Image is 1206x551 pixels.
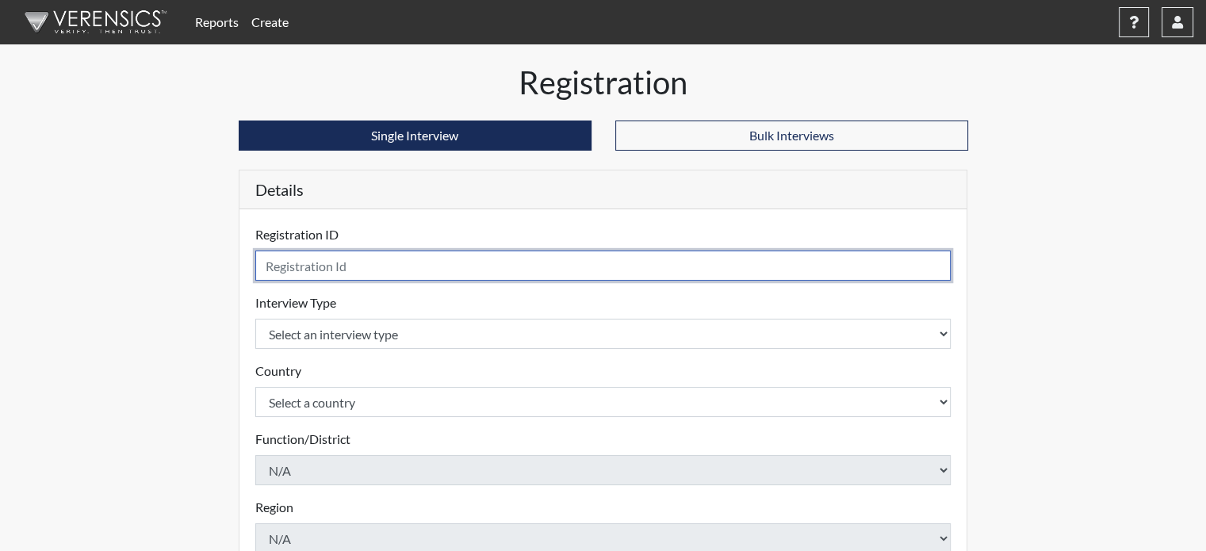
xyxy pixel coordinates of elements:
[255,293,336,312] label: Interview Type
[255,430,350,449] label: Function/District
[255,362,301,381] label: Country
[255,498,293,517] label: Region
[615,121,968,151] button: Bulk Interviews
[239,170,967,209] h5: Details
[189,6,245,38] a: Reports
[255,251,951,281] input: Insert a Registration ID, which needs to be a unique alphanumeric value for each interviewee
[255,225,339,244] label: Registration ID
[239,121,592,151] button: Single Interview
[245,6,295,38] a: Create
[239,63,968,101] h1: Registration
